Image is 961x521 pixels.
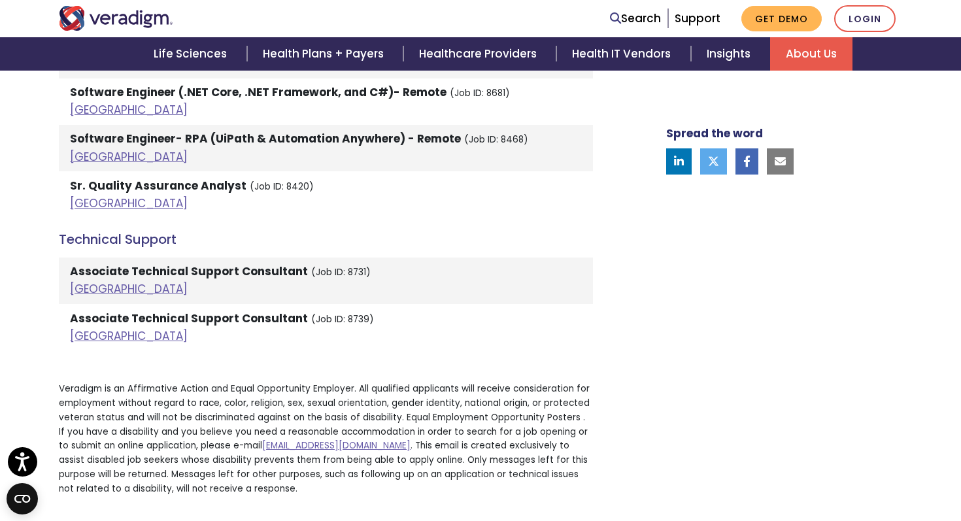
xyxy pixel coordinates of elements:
[403,37,556,71] a: Healthcare Providers
[70,281,188,297] a: [GEOGRAPHIC_DATA]
[675,10,720,26] a: Support
[262,439,411,452] a: [EMAIL_ADDRESS][DOMAIN_NAME]
[464,133,528,146] small: (Job ID: 8468)
[610,10,661,27] a: Search
[70,263,308,279] strong: Associate Technical Support Consultant
[59,6,173,31] img: Veradigm logo
[834,5,896,32] a: Login
[770,37,852,71] a: About Us
[70,102,188,118] a: [GEOGRAPHIC_DATA]
[556,37,690,71] a: Health IT Vendors
[70,178,246,193] strong: Sr. Quality Assurance Analyst
[250,180,314,193] small: (Job ID: 8420)
[70,131,461,146] strong: Software Engineer- RPA (UiPath & Automation Anywhere) - Remote
[450,87,510,99] small: (Job ID: 8681)
[691,37,770,71] a: Insights
[247,37,403,71] a: Health Plans + Payers
[138,37,246,71] a: Life Sciences
[70,149,188,165] a: [GEOGRAPHIC_DATA]
[70,195,188,211] a: [GEOGRAPHIC_DATA]
[311,313,374,326] small: (Job ID: 8739)
[70,328,188,344] a: [GEOGRAPHIC_DATA]
[70,84,447,100] strong: Software Engineer (.NET Core, .NET Framework, and C#)- Remote
[70,56,188,71] a: [GEOGRAPHIC_DATA]
[59,382,593,496] p: Veradigm is an Affirmative Action and Equal Opportunity Employer. All qualified applicants will r...
[7,483,38,514] button: Open CMP widget
[666,126,763,141] strong: Spread the word
[59,231,593,247] h4: Technical Support
[741,6,822,31] a: Get Demo
[70,311,308,326] strong: Associate Technical Support Consultant
[311,266,371,278] small: (Job ID: 8731)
